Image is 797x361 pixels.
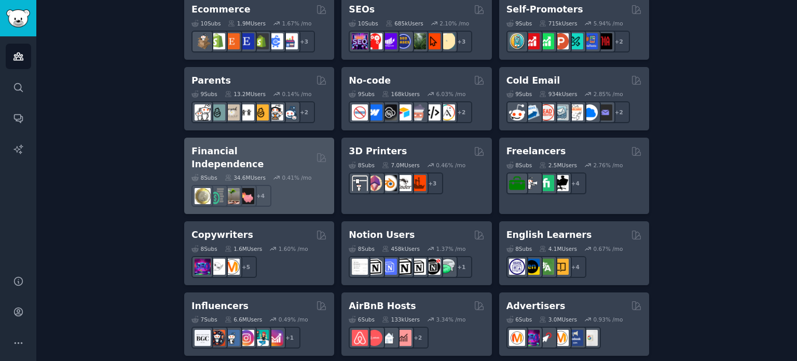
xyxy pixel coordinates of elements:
[282,33,298,49] img: ecommerce_growth
[395,33,411,49] img: SEO_cases
[424,33,441,49] img: GoogleSearchConsole
[224,259,240,275] img: content_marketing
[366,33,382,49] img: TechSEO
[538,330,554,346] img: PPC
[381,259,397,275] img: FreeNotionTemplates
[539,316,577,323] div: 3.0M Users
[582,104,598,121] img: B2BSaaS
[395,259,411,275] img: NotionGeeks
[228,20,266,27] div: 1.9M Users
[439,104,455,121] img: Adalo
[582,33,598,49] img: betatests
[279,245,308,252] div: 1.60 % /mo
[209,259,225,275] img: KeepWriting
[235,256,257,278] div: + 5
[506,229,592,242] h2: English Learners
[366,259,382,275] img: notioncreations
[381,33,397,49] img: seogrowth
[349,229,415,242] h2: Notion Users
[509,33,525,49] img: AppIdeas
[450,101,472,123] div: + 2
[209,104,225,121] img: SingleParents
[366,175,382,191] img: 3Dmodeling
[509,330,525,346] img: marketing
[509,175,525,191] img: forhire
[538,33,554,49] img: selfpromotion
[506,245,532,252] div: 8 Sub s
[436,245,466,252] div: 1.37 % /mo
[382,162,420,169] div: 7.0M Users
[421,172,443,194] div: + 3
[553,33,569,49] img: ProductHunters
[553,175,569,191] img: Freelancers
[382,90,420,98] div: 168k Users
[506,20,532,27] div: 9 Sub s
[382,245,420,252] div: 458k Users
[594,162,623,169] div: 2.76 % /mo
[439,20,469,27] div: 2.10 % /mo
[238,330,254,346] img: InstagramMarketing
[506,316,532,323] div: 6 Sub s
[410,104,426,121] img: nocodelowcode
[349,90,375,98] div: 9 Sub s
[253,330,269,346] img: influencermarketing
[209,330,225,346] img: socialmedia
[209,188,225,204] img: FinancialPlanning
[191,3,251,16] h2: Ecommerce
[352,259,368,275] img: Notiontemplates
[191,174,217,181] div: 8 Sub s
[238,188,254,204] img: fatFIRE
[539,162,577,169] div: 2.5M Users
[349,316,375,323] div: 6 Sub s
[410,259,426,275] img: AskNotion
[381,175,397,191] img: blender
[565,172,586,194] div: + 4
[506,74,560,87] h2: Cold Email
[524,330,540,346] img: SEO
[450,31,472,52] div: + 3
[436,316,466,323] div: 3.34 % /mo
[582,330,598,346] img: googleads
[436,162,465,169] div: 0.46 % /mo
[6,9,30,28] img: GummySearch logo
[282,174,312,181] div: 0.41 % /mo
[524,104,540,121] img: Emailmarketing
[282,20,312,27] div: 1.67 % /mo
[349,74,391,87] h2: No-code
[382,316,420,323] div: 133k Users
[191,300,249,313] h2: Influencers
[195,259,211,275] img: SEO
[410,175,426,191] img: FixMyPrint
[349,3,375,16] h2: SEOs
[410,33,426,49] img: Local_SEO
[267,104,283,121] img: parentsofmultiples
[439,33,455,49] img: The_SEO
[352,104,368,121] img: nocode
[539,245,577,252] div: 4.1M Users
[195,188,211,204] img: UKPersonalFinance
[279,327,300,349] div: + 1
[195,104,211,121] img: daddit
[506,90,532,98] div: 9 Sub s
[267,33,283,49] img: ecommercemarketing
[191,245,217,252] div: 8 Sub s
[436,90,466,98] div: 6.03 % /mo
[509,259,525,275] img: languagelearning
[267,330,283,346] img: InstagramGrowthTips
[366,104,382,121] img: webflow
[509,104,525,121] img: sales
[524,33,540,49] img: youtubepromotion
[282,104,298,121] img: Parents
[608,31,630,52] div: + 2
[238,104,254,121] img: toddlers
[506,162,532,169] div: 8 Sub s
[293,101,315,123] div: + 2
[191,229,253,242] h2: Copywriters
[553,330,569,346] img: advertising
[352,33,368,49] img: SEO_Digital_Marketing
[506,145,566,158] h2: Freelancers
[538,104,554,121] img: LeadGeneration
[596,104,612,121] img: EmailOutreach
[538,259,554,275] img: language_exchange
[407,327,429,349] div: + 2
